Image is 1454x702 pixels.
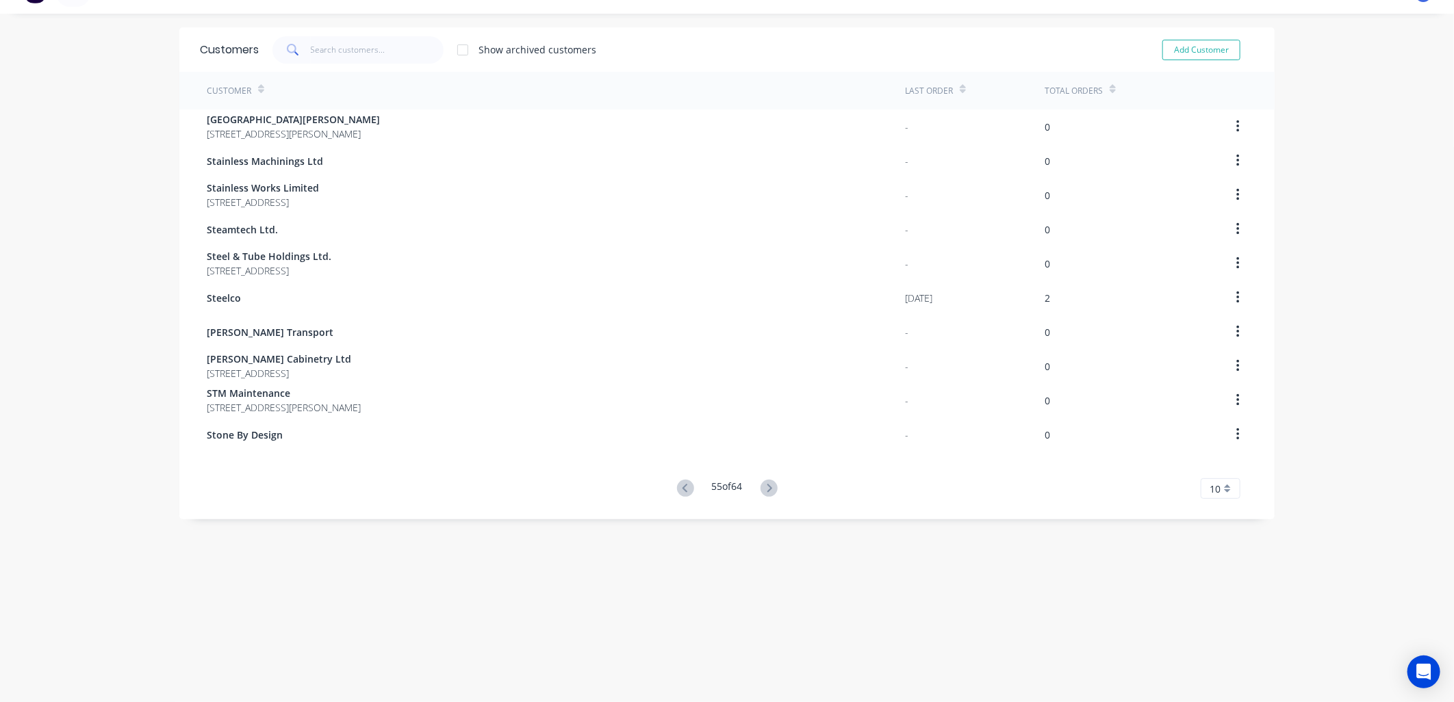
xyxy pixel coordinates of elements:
span: [STREET_ADDRESS] [207,263,331,278]
div: Total Orders [1045,85,1103,97]
div: 55 of 64 [712,479,743,499]
span: [GEOGRAPHIC_DATA][PERSON_NAME] [207,112,380,127]
div: 0 [1045,188,1050,203]
div: Last Order [905,85,953,97]
div: 0 [1045,325,1050,339]
span: Stainless Works Limited [207,181,319,195]
span: [STREET_ADDRESS][PERSON_NAME] [207,127,380,141]
div: 0 [1045,154,1050,168]
div: - [905,188,908,203]
span: Steamtech Ltd. [207,222,278,237]
div: Customer [207,85,251,97]
span: Stone By Design [207,428,283,442]
span: [PERSON_NAME] Cabinetry Ltd [207,352,351,366]
span: 10 [1210,482,1221,496]
div: 2 [1045,291,1050,305]
div: - [905,393,908,408]
div: 0 [1045,222,1050,237]
div: [DATE] [905,291,932,305]
div: 0 [1045,393,1050,408]
div: 0 [1045,257,1050,271]
div: - [905,154,908,168]
div: - [905,325,908,339]
div: 0 [1045,428,1050,442]
span: STM Maintenance [207,386,361,400]
span: Steel & Tube Holdings Ltd. [207,249,331,263]
div: 0 [1045,359,1050,374]
div: - [905,120,908,134]
input: Search customers... [311,36,444,64]
span: Stainless Machinings Ltd [207,154,323,168]
span: Steelco [207,291,241,305]
div: 0 [1045,120,1050,134]
div: - [905,257,908,271]
button: Add Customer [1162,40,1240,60]
span: [PERSON_NAME] Transport [207,325,333,339]
div: - [905,222,908,237]
div: - [905,359,908,374]
div: - [905,428,908,442]
span: [STREET_ADDRESS][PERSON_NAME] [207,400,361,415]
span: [STREET_ADDRESS] [207,195,319,209]
span: [STREET_ADDRESS] [207,366,351,380]
div: Open Intercom Messenger [1407,655,1440,688]
div: Customers [200,42,259,58]
div: Show archived customers [479,42,596,57]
